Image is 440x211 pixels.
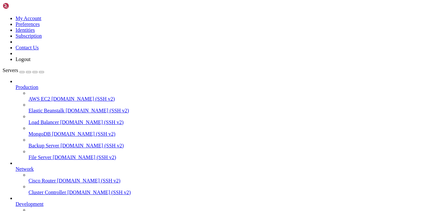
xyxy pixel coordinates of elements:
span: [DOMAIN_NAME] (SSH v2) [60,119,124,125]
li: AWS EC2 [DOMAIN_NAME] (SSH v2) [29,90,437,102]
a: Preferences [16,21,40,27]
span: [DOMAIN_NAME] (SSH v2) [52,131,115,137]
span: Load Balancer [29,119,59,125]
span: [DOMAIN_NAME] (SSH v2) [67,190,131,195]
li: Load Balancer [DOMAIN_NAME] (SSH v2) [29,114,437,125]
a: Elastic Beanstalk [DOMAIN_NAME] (SSH v2) [29,108,437,114]
span: [DOMAIN_NAME] (SSH v2) [66,108,129,113]
a: My Account [16,16,41,21]
li: File Server [DOMAIN_NAME] (SSH v2) [29,149,437,160]
li: Network [16,160,437,195]
li: Production [16,79,437,160]
span: [DOMAIN_NAME] (SSH v2) [57,178,121,183]
span: AWS EC2 [29,96,50,102]
a: Contact Us [16,45,39,50]
span: Elastic Beanstalk [29,108,64,113]
a: Identities [16,27,35,33]
span: Development [16,201,43,207]
span: Backup Server [29,143,59,148]
li: Cisco Router [DOMAIN_NAME] (SSH v2) [29,172,437,184]
span: [DOMAIN_NAME] (SSH v2) [53,155,116,160]
a: Logout [16,56,30,62]
span: [DOMAIN_NAME] (SSH v2) [61,143,124,148]
span: File Server [29,155,52,160]
img: Shellngn [3,3,40,9]
a: AWS EC2 [DOMAIN_NAME] (SSH v2) [29,96,437,102]
span: Cisco Router [29,178,56,183]
a: Network [16,166,437,172]
span: Cluster Controller [29,190,66,195]
a: Cisco Router [DOMAIN_NAME] (SSH v2) [29,178,437,184]
li: Elastic Beanstalk [DOMAIN_NAME] (SSH v2) [29,102,437,114]
a: Servers [3,68,44,73]
span: [DOMAIN_NAME] (SSH v2) [52,96,115,102]
li: Backup Server [DOMAIN_NAME] (SSH v2) [29,137,437,149]
a: Development [16,201,437,207]
a: Backup Server [DOMAIN_NAME] (SSH v2) [29,143,437,149]
a: Production [16,84,437,90]
a: MongoDB [DOMAIN_NAME] (SSH v2) [29,131,437,137]
span: MongoDB [29,131,51,137]
span: Servers [3,68,18,73]
li: Cluster Controller [DOMAIN_NAME] (SSH v2) [29,184,437,195]
a: Cluster Controller [DOMAIN_NAME] (SSH v2) [29,190,437,195]
span: Production [16,84,38,90]
a: Subscription [16,33,42,39]
a: File Server [DOMAIN_NAME] (SSH v2) [29,155,437,160]
span: Network [16,166,34,172]
a: Load Balancer [DOMAIN_NAME] (SSH v2) [29,119,437,125]
li: MongoDB [DOMAIN_NAME] (SSH v2) [29,125,437,137]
